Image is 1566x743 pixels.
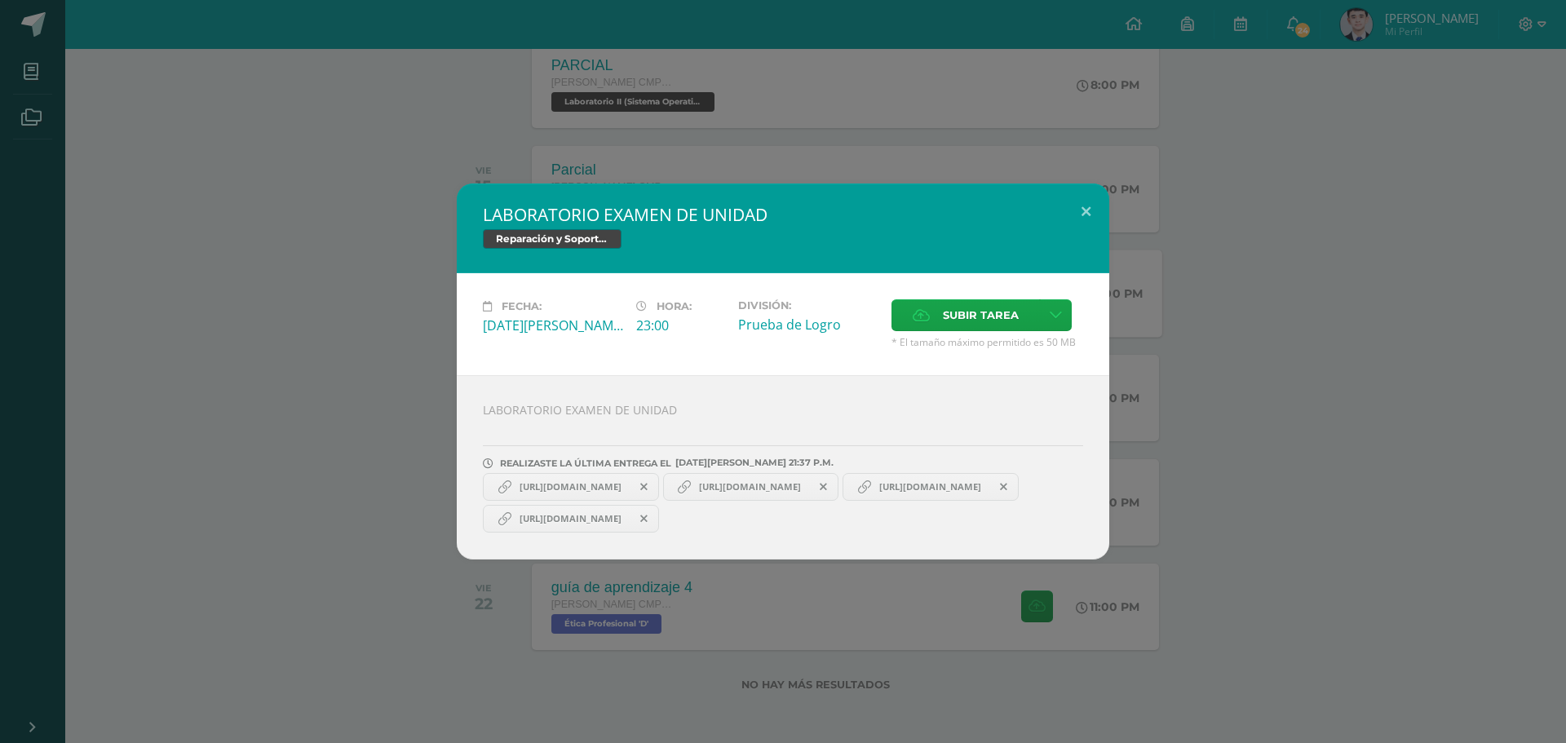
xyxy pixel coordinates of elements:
span: [URL][DOMAIN_NAME] [511,512,630,525]
span: Remover entrega [810,478,838,496]
div: LABORATORIO EXAMEN DE UNIDAD [457,375,1109,559]
a: https://youtu.be/BRr3KwIvl0M [483,473,659,501]
div: 23:00 [636,316,725,334]
a: https://youtu.be/y7YcTqiEL-E [483,505,659,533]
a: https://youtu.be/y7YcTqiEL-E [663,473,839,501]
span: REALIZASTE LA ÚLTIMA ENTREGA EL [500,458,671,469]
button: Close (Esc) [1063,184,1109,239]
span: Remover entrega [630,478,658,496]
div: [DATE][PERSON_NAME] [483,316,623,334]
span: Reparación y Soporte Técnico CISCO [483,229,622,249]
span: Subir tarea [943,300,1019,330]
span: Fecha: [502,300,542,312]
div: Prueba de Logro [738,316,878,334]
span: Remover entrega [990,478,1018,496]
h2: LABORATORIO EXAMEN DE UNIDAD [483,203,1083,226]
label: División: [738,299,878,312]
span: [URL][DOMAIN_NAME] [691,480,809,493]
span: [URL][DOMAIN_NAME] [511,480,630,493]
span: Hora: [657,300,692,312]
a: https://youtu.be/y7YcTqiEL-E [843,473,1019,501]
span: [URL][DOMAIN_NAME] [871,480,989,493]
span: * El tamaño máximo permitido es 50 MB [891,335,1083,349]
span: Remover entrega [630,510,658,528]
